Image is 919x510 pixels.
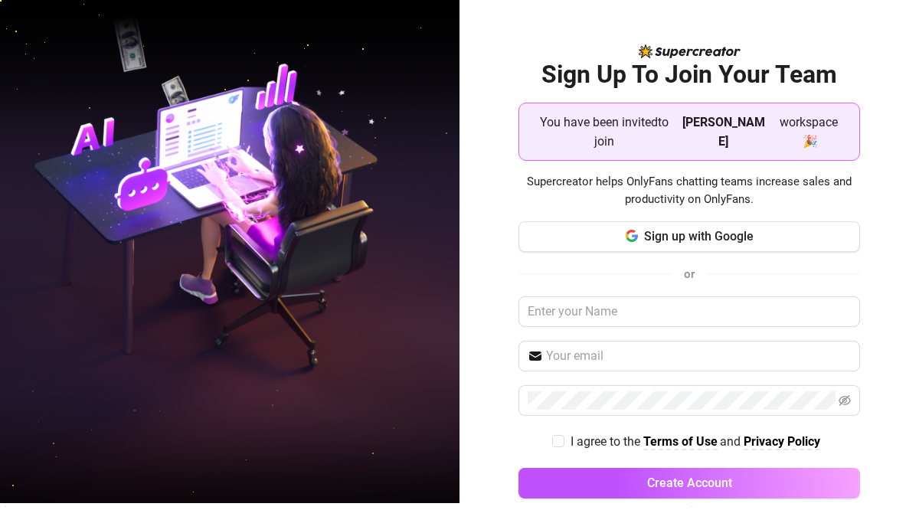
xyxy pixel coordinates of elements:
[682,115,765,149] strong: [PERSON_NAME]
[571,434,643,449] span: I agree to the
[744,434,820,450] a: Privacy Policy
[518,173,860,209] span: Supercreator helps OnlyFans chatting teams increase sales and productivity on OnlyFans.
[518,468,860,499] button: Create Account
[644,229,754,244] span: Sign up with Google
[771,113,847,151] span: workspace 🎉
[643,434,718,449] strong: Terms of Use
[531,113,676,151] span: You have been invited to join
[518,59,860,90] h2: Sign Up To Join Your Team
[684,267,695,281] span: or
[639,44,741,58] img: logo-BBDzfeDw.svg
[744,434,820,449] strong: Privacy Policy
[839,394,851,407] span: eye-invisible
[643,434,718,450] a: Terms of Use
[720,434,744,449] span: and
[518,221,860,252] button: Sign up with Google
[518,296,860,327] input: Enter your Name
[647,476,732,490] span: Create Account
[546,347,851,365] input: Your email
